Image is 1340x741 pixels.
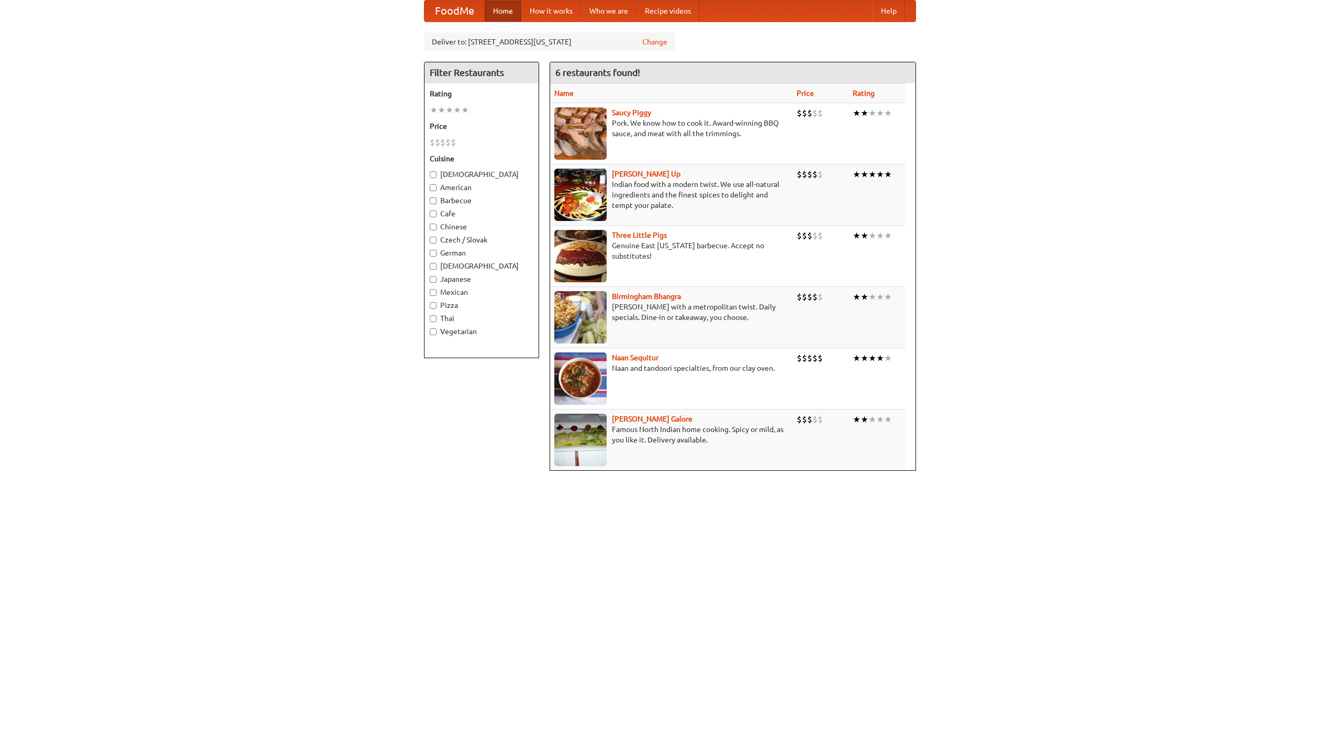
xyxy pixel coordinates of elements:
[430,171,437,178] input: [DEMOGRAPHIC_DATA]
[430,313,533,324] label: Thai
[430,287,533,297] label: Mexican
[554,352,607,405] img: naansequitur.jpg
[430,248,533,258] label: German
[807,291,812,303] li: $
[430,224,437,230] input: Chinese
[818,169,823,180] li: $
[612,231,667,239] a: Three Little Pigs
[554,107,607,160] img: saucy.jpg
[853,291,861,303] li: ★
[853,230,861,241] li: ★
[818,107,823,119] li: $
[521,1,581,21] a: How it works
[430,208,533,219] label: Cafe
[445,137,451,148] li: $
[435,137,440,148] li: $
[861,414,868,425] li: ★
[853,414,861,425] li: ★
[554,118,788,139] p: Pork. We know how to cook it. Award-winning BBQ sauce, and meat with all the trimmings.
[807,169,812,180] li: $
[861,169,868,180] li: ★
[876,352,884,364] li: ★
[554,179,788,211] p: Indian food with a modern twist. We use all-natural ingredients and the finest spices to delight ...
[554,424,788,445] p: Famous North Indian home cooking. Spicy or mild, as you like it. Delivery available.
[430,261,533,271] label: [DEMOGRAPHIC_DATA]
[612,170,680,178] a: [PERSON_NAME] Up
[636,1,699,21] a: Recipe videos
[868,291,876,303] li: ★
[797,414,802,425] li: $
[868,107,876,119] li: ★
[445,104,453,116] li: ★
[797,352,802,364] li: $
[612,353,658,362] b: Naan Sequitur
[884,352,892,364] li: ★
[612,108,651,117] a: Saucy Piggy
[453,104,461,116] li: ★
[797,230,802,241] li: $
[797,291,802,303] li: $
[868,352,876,364] li: ★
[884,291,892,303] li: ★
[554,240,788,261] p: Genuine East [US_STATE] barbecue. Accept no substitutes!
[807,107,812,119] li: $
[430,315,437,322] input: Thai
[797,107,802,119] li: $
[807,414,812,425] li: $
[797,89,814,97] a: Price
[430,184,437,191] input: American
[642,37,667,47] a: Change
[868,169,876,180] li: ★
[802,230,807,241] li: $
[818,352,823,364] li: $
[430,274,533,284] label: Japanese
[612,415,693,423] a: [PERSON_NAME] Galore
[430,263,437,270] input: [DEMOGRAPHIC_DATA]
[485,1,521,21] a: Home
[430,276,437,283] input: Japanese
[425,62,539,83] h4: Filter Restaurants
[430,289,437,296] input: Mexican
[430,235,533,245] label: Czech / Slovak
[876,107,884,119] li: ★
[884,230,892,241] li: ★
[430,89,533,99] h5: Rating
[812,169,818,180] li: $
[430,137,435,148] li: $
[451,137,456,148] li: $
[430,153,533,164] h5: Cuisine
[581,1,636,21] a: Who we are
[461,104,469,116] li: ★
[430,121,533,131] h5: Price
[812,414,818,425] li: $
[861,291,868,303] li: ★
[818,414,823,425] li: $
[430,104,438,116] li: ★
[430,211,437,217] input: Cafe
[555,68,640,78] ng-pluralize: 6 restaurants found!
[797,169,802,180] li: $
[876,169,884,180] li: ★
[802,107,807,119] li: $
[876,230,884,241] li: ★
[802,169,807,180] li: $
[424,32,675,51] div: Deliver to: [STREET_ADDRESS][US_STATE]
[884,169,892,180] li: ★
[430,195,533,206] label: Barbecue
[802,352,807,364] li: $
[554,302,788,323] p: [PERSON_NAME] with a metropolitan twist. Daily specials. Dine-in or takeaway, you choose.
[554,230,607,282] img: littlepigs.jpg
[554,291,607,344] img: bhangra.jpg
[861,107,868,119] li: ★
[873,1,905,21] a: Help
[853,169,861,180] li: ★
[802,291,807,303] li: $
[612,292,681,301] a: Birmingham Bhangra
[554,363,788,373] p: Naan and tandoori specialties, from our clay oven.
[812,230,818,241] li: $
[861,352,868,364] li: ★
